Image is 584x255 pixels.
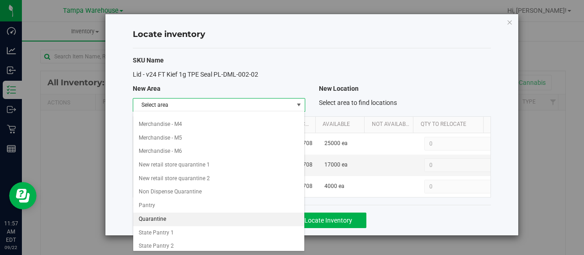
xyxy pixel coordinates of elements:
[133,239,305,253] li: State Pantry 2
[319,85,359,92] span: New Location
[293,99,304,111] span: select
[133,199,305,213] li: Pantry
[133,226,305,240] li: State Pantry 1
[323,121,361,128] a: Available
[372,121,410,128] a: Not Available
[304,217,352,224] span: Locate Inventory
[133,71,258,78] span: Lid - v24 FT Kief 1g TPE Seal PL-DML-002-02
[133,99,293,111] span: Select area
[324,161,348,169] span: 17000 ea
[133,213,305,226] li: Quarantine
[133,145,305,158] li: Merchandise - M6
[133,158,305,172] li: New retail store quarantine 1
[133,185,305,199] li: Non Dispense Quarantine
[133,85,161,92] span: New Area
[133,57,164,64] span: SKU Name
[133,29,491,41] h4: Locate inventory
[324,139,348,148] span: 25000 ea
[319,99,397,106] span: Select area to find locations
[421,121,480,128] a: Qty to Relocate
[290,213,366,228] button: Locate Inventory
[133,172,305,186] li: New retail store quarantine 2
[9,182,36,209] iframe: Resource center
[133,131,305,145] li: Merchandise - M5
[324,182,344,191] span: 4000 ea
[133,118,305,131] li: Merchandise - M4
